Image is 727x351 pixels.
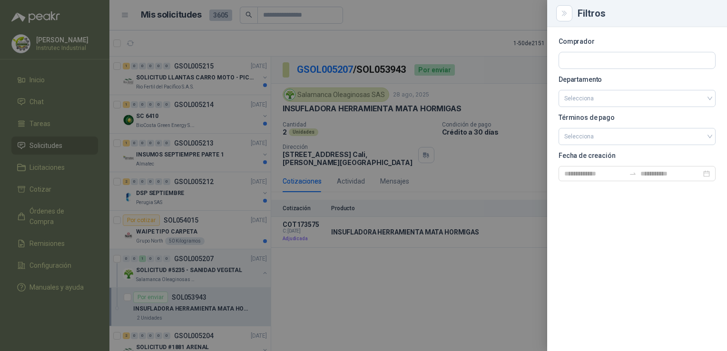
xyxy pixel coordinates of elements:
div: Filtros [578,9,716,18]
span: swap-right [629,170,637,177]
p: Departamento [559,77,716,82]
button: Close [559,8,570,19]
p: Comprador [559,39,716,44]
p: Términos de pago [559,115,716,120]
p: Fecha de creación [559,153,716,158]
span: to [629,170,637,177]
